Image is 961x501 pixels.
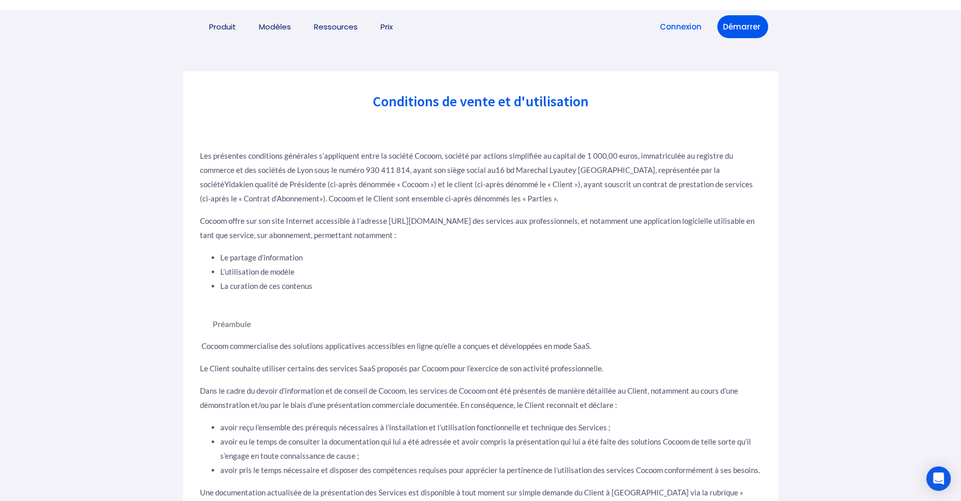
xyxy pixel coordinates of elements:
b: Préambule [213,318,251,328]
li: L’utilisation de modèle [220,264,761,279]
li: avoir eu le temps de consulter la documentation qui lui a été adressée et avoir compris la présen... [220,434,761,463]
p: Les présentes conditions générales s’appliquent entre la société Cocoom, société par actions simp... [200,149,761,205]
li: avoir pris le temps nécessaire et disposer des compétences requises pour apprécier la pertinence ... [220,463,761,477]
li: Le partage d’information [220,250,761,264]
a: Prix [381,23,393,31]
div: Open Intercom Messenger [926,466,951,491]
a: Connexion [654,15,707,38]
a: Ressources [314,23,358,31]
p: Le Client souhaite utiliser certains des services SaaS proposés par Cocoom pour l’exercice de son... [200,361,761,375]
a: Produit [209,23,236,31]
p: Cocoom offre sur son site Internet accessible à l’adresse [URL][DOMAIN_NAME] des services aux pro... [200,214,761,242]
span: Yidaki [224,180,245,189]
a: Modèles [259,23,291,31]
span: Cocoom commercialise des solutions applicatives accessibles en ligne qu’elle a conçues et dévelop... [201,341,591,350]
li: avoir reçu l’ensemble des prérequis nécessaires à l’installation et l’utilisation fonctionnelle e... [220,420,761,434]
span: 16 bd Marechal Lyautey [GEOGRAPHIC_DATA] [496,165,655,174]
h2: Conditions de vente et d'utilisation [206,94,755,108]
p: Dans le cadre du devoir d’information et de conseil de Cocoom, les services de Cocoom ont été pré... [200,384,761,412]
a: Démarrer [717,15,768,38]
li: La curation de ces contenus [220,279,761,293]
